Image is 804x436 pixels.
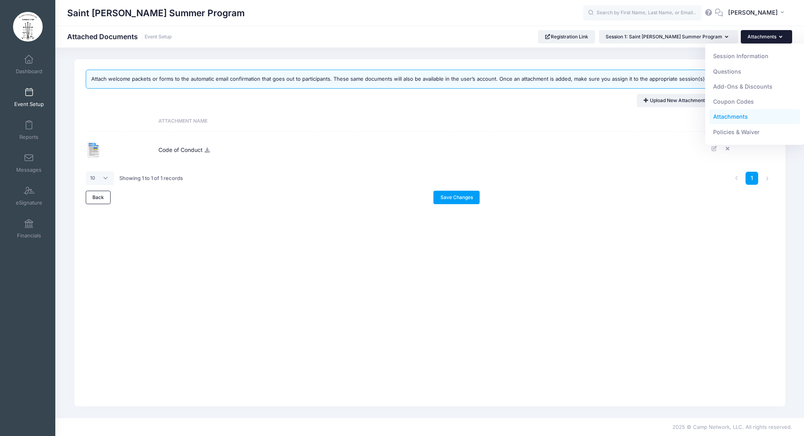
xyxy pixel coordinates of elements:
span: eSignature [16,199,42,206]
div: Attach welcome packets or forms to the automatic email confirmation that goes out to participants... [86,70,774,89]
a: Add-Ons & Discounts [709,79,800,94]
a: Session Information [709,49,800,64]
span: Reports [19,134,38,140]
a: Financials [10,215,48,243]
span: 2025 © Camp Network, LLC. All rights reserved. [672,424,792,430]
a: Upload New Attachment [637,94,712,107]
button: Attachments [741,30,792,44]
a: Coupon Codes [709,94,800,109]
a: Event Setup [10,83,48,111]
button: Session 1: Saint [PERSON_NAME] Summer Program [599,30,738,44]
a: Messages [10,149,48,177]
span: Session 1: Saint [PERSON_NAME] Summer Program [606,34,722,40]
input: Search by First Name, Last Name, or Email... [583,5,702,21]
img: Saint Herman Summer Program [13,12,43,42]
a: Reports [10,116,48,144]
a: eSignature [10,182,48,210]
span: Event Setup [14,101,44,108]
a: 1 [746,172,759,185]
span: [PERSON_NAME] [728,8,778,17]
span: Dashboard [16,68,42,75]
h1: Saint [PERSON_NAME] Summer Program [67,4,245,22]
a: Registration Link [538,30,595,44]
a: Attachments [709,109,800,124]
a: Dashboard [10,51,48,78]
a: Policies & Waiver [709,125,800,140]
span: Code of Conduct [158,138,203,159]
span: Messages [16,167,41,173]
span: Financials [17,232,41,239]
h1: Attached Documents [67,32,172,41]
div: Showing 1 to 1 of 1 records [119,169,183,188]
a: Back [86,191,111,204]
a: Save Changes [433,191,480,204]
a: Event Setup [145,34,172,40]
button: [PERSON_NAME] [723,4,792,22]
a: Questions [709,64,800,79]
th: Attachment Name: activate to sort column ascending [154,111,705,132]
div: Attachments [705,44,804,145]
